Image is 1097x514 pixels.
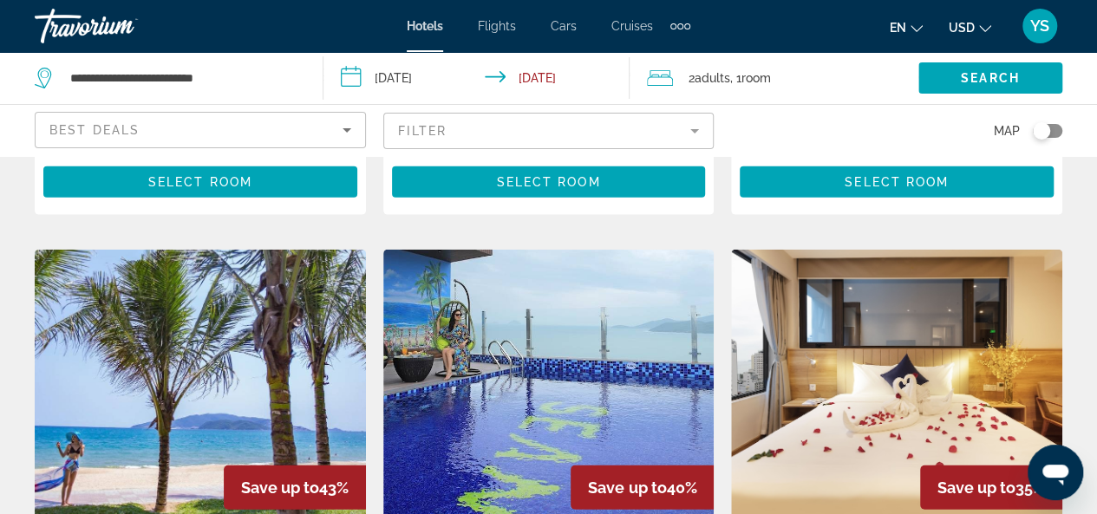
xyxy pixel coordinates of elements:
div: 43% [224,465,366,510]
button: Check-in date: Dec 22, 2025 Check-out date: Dec 29, 2025 [323,52,630,104]
span: 2 [689,66,730,90]
span: Search [961,71,1020,85]
button: Select Room [392,166,706,198]
a: Select Room [740,170,1054,189]
a: Flights [478,19,516,33]
mat-select: Sort by [49,120,351,140]
span: USD [949,21,975,35]
button: Filter [383,112,715,150]
span: Save up to [241,478,319,497]
button: Search [918,62,1062,94]
button: Change language [890,15,923,40]
a: Cars [551,19,577,33]
button: Toggle map [1020,123,1062,139]
span: Adults [695,71,730,85]
a: Cruises [611,19,653,33]
button: Select Room [43,166,357,198]
span: Best Deals [49,123,140,137]
button: Travelers: 2 adults, 0 children [630,52,918,104]
a: Travorium [35,3,208,49]
span: Select Room [148,175,252,189]
span: Save up to [588,478,666,497]
span: , 1 [730,66,771,90]
a: Hotels [407,19,443,33]
span: Map [994,119,1020,143]
button: Extra navigation items [670,12,690,40]
button: User Menu [1017,8,1062,44]
span: Save up to [937,478,1015,497]
span: YS [1030,17,1049,35]
a: Select Room [392,170,706,189]
div: 40% [571,465,714,510]
span: en [890,21,906,35]
div: 35% [920,465,1062,510]
button: Select Room [740,166,1054,198]
span: Room [741,71,771,85]
button: Change currency [949,15,991,40]
span: Select Room [845,175,949,189]
span: Select Room [496,175,600,189]
a: Select Room [43,170,357,189]
iframe: Кнопка запуска окна обмена сообщениями [1028,445,1083,500]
